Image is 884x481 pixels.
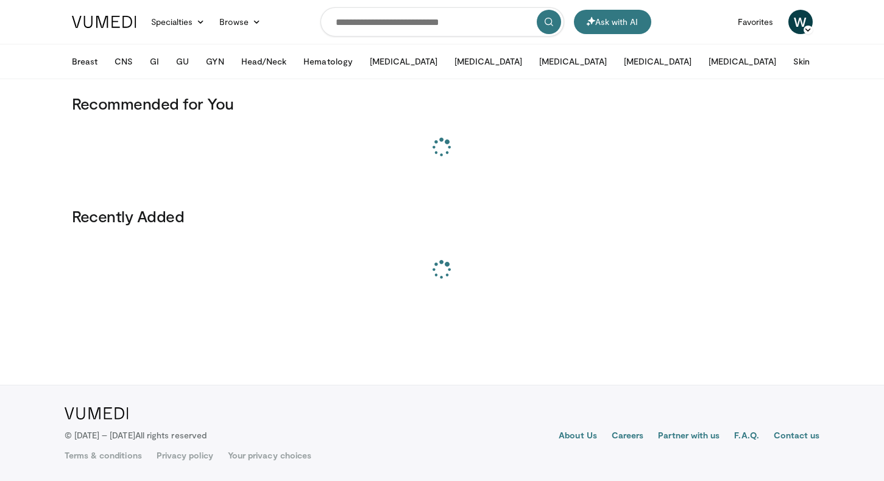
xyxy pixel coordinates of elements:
[157,449,213,462] a: Privacy policy
[559,429,597,444] a: About Us
[72,16,136,28] img: VuMedi Logo
[320,7,564,37] input: Search topics, interventions
[169,49,196,74] button: GU
[65,449,142,462] a: Terms & conditions
[532,49,614,74] button: [MEDICAL_DATA]
[296,49,360,74] button: Hematology
[65,49,105,74] button: Breast
[612,429,644,444] a: Careers
[65,429,207,441] p: © [DATE] – [DATE]
[72,94,813,113] h3: Recommended for You
[658,429,720,444] a: Partner with us
[786,49,817,74] button: Skin
[228,449,311,462] a: Your privacy choices
[730,10,781,34] a: Favorites
[65,407,129,420] img: VuMedi Logo
[362,49,445,74] button: [MEDICAL_DATA]
[734,429,758,444] a: F.A.Q.
[135,430,207,440] span: All rights reserved
[788,10,813,34] a: W
[701,49,783,74] button: [MEDICAL_DATA]
[144,10,213,34] a: Specialties
[574,10,651,34] button: Ask with AI
[774,429,820,444] a: Contact us
[212,10,268,34] a: Browse
[199,49,231,74] button: GYN
[143,49,166,74] button: GI
[72,206,813,226] h3: Recently Added
[447,49,529,74] button: [MEDICAL_DATA]
[234,49,294,74] button: Head/Neck
[617,49,699,74] button: [MEDICAL_DATA]
[107,49,140,74] button: CNS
